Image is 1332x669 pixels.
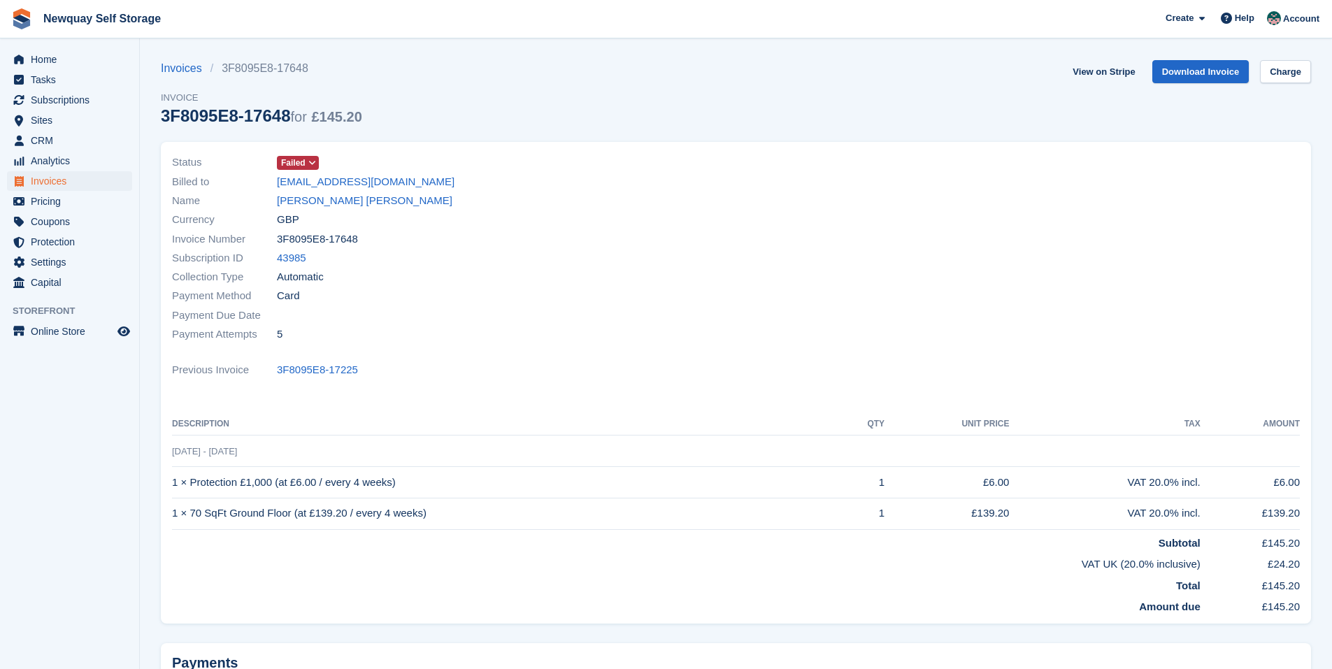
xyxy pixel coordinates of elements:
[281,157,306,169] span: Failed
[161,60,210,77] a: Invoices
[172,498,839,529] td: 1 × 70 SqFt Ground Floor (at £139.20 / every 4 weeks)
[31,151,115,171] span: Analytics
[1260,60,1311,83] a: Charge
[172,326,277,343] span: Payment Attempts
[7,151,132,171] a: menu
[172,288,277,304] span: Payment Method
[172,193,277,209] span: Name
[1201,594,1300,615] td: £145.20
[7,70,132,89] a: menu
[172,413,839,436] th: Description
[7,171,132,191] a: menu
[38,7,166,30] a: Newquay Self Storage
[1201,529,1300,551] td: £145.20
[839,467,885,498] td: 1
[31,50,115,69] span: Home
[7,90,132,110] a: menu
[31,232,115,252] span: Protection
[31,212,115,231] span: Coupons
[31,273,115,292] span: Capital
[13,304,139,318] span: Storefront
[172,212,277,228] span: Currency
[1009,475,1200,491] div: VAT 20.0% incl.
[161,91,362,105] span: Invoice
[7,50,132,69] a: menu
[31,70,115,89] span: Tasks
[7,322,132,341] a: menu
[161,106,362,125] div: 3F8095E8-17648
[7,212,132,231] a: menu
[277,326,282,343] span: 5
[1201,498,1300,529] td: £139.20
[277,269,324,285] span: Automatic
[1067,60,1140,83] a: View on Stripe
[277,288,300,304] span: Card
[839,413,885,436] th: QTY
[1201,467,1300,498] td: £6.00
[277,212,299,228] span: GBP
[7,252,132,272] a: menu
[1009,505,1200,521] div: VAT 20.0% incl.
[885,498,1009,529] td: £139.20
[31,252,115,272] span: Settings
[31,110,115,130] span: Sites
[31,131,115,150] span: CRM
[1176,580,1201,591] strong: Total
[1267,11,1281,25] img: Tina
[7,192,132,211] a: menu
[31,322,115,341] span: Online Store
[277,362,358,378] a: 3F8095E8-17225
[885,413,1009,436] th: Unit Price
[161,60,362,77] nav: breadcrumbs
[31,90,115,110] span: Subscriptions
[172,446,237,456] span: [DATE] - [DATE]
[31,192,115,211] span: Pricing
[1152,60,1249,83] a: Download Invoice
[1009,413,1200,436] th: Tax
[172,467,839,498] td: 1 × Protection £1,000 (at £6.00 / every 4 weeks)
[7,273,132,292] a: menu
[172,308,277,324] span: Payment Due Date
[172,154,277,171] span: Status
[277,231,358,247] span: 3F8095E8-17648
[1201,573,1300,594] td: £145.20
[312,109,362,124] span: £145.20
[1283,12,1319,26] span: Account
[172,551,1201,573] td: VAT UK (20.0% inclusive)
[277,174,454,190] a: [EMAIL_ADDRESS][DOMAIN_NAME]
[11,8,32,29] img: stora-icon-8386f47178a22dfd0bd8f6a31ec36ba5ce8667c1dd55bd0f319d3a0aa187defe.svg
[172,231,277,247] span: Invoice Number
[7,232,132,252] a: menu
[1201,551,1300,573] td: £24.20
[7,131,132,150] a: menu
[172,269,277,285] span: Collection Type
[31,171,115,191] span: Invoices
[115,323,132,340] a: Preview store
[290,109,306,124] span: for
[1235,11,1254,25] span: Help
[1139,600,1201,612] strong: Amount due
[885,467,1009,498] td: £6.00
[839,498,885,529] td: 1
[1201,413,1300,436] th: Amount
[172,250,277,266] span: Subscription ID
[172,362,277,378] span: Previous Invoice
[1166,11,1194,25] span: Create
[277,154,319,171] a: Failed
[1159,537,1201,549] strong: Subtotal
[172,174,277,190] span: Billed to
[277,250,306,266] a: 43985
[7,110,132,130] a: menu
[277,193,452,209] a: [PERSON_NAME] [PERSON_NAME]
